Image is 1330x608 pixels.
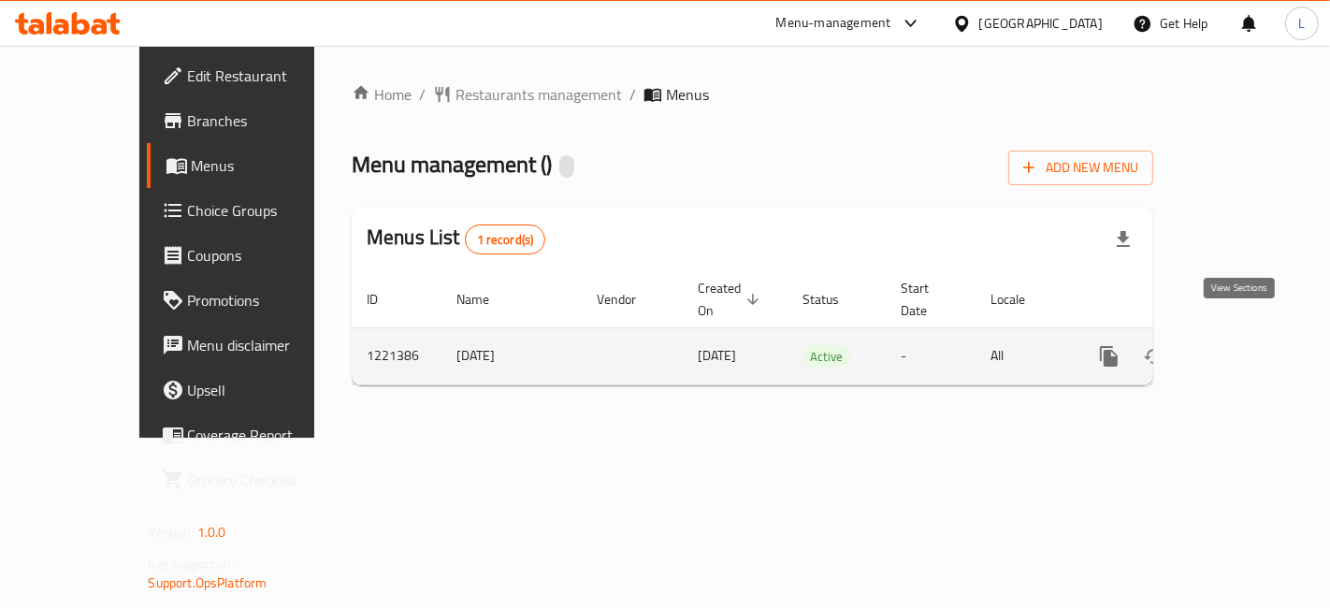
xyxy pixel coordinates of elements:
span: Menus [666,83,709,106]
span: Upsell [188,379,346,401]
span: Edit Restaurant [188,65,346,87]
span: Active [802,346,850,368]
span: L [1298,13,1305,34]
nav: breadcrumb [352,83,1153,106]
th: Actions [1072,271,1281,328]
a: Coverage Report [147,413,361,457]
td: 1221386 [352,327,441,384]
span: Promotions [188,289,346,311]
td: [DATE] [441,327,582,384]
a: Upsell [147,368,361,413]
table: enhanced table [352,271,1281,385]
span: Grocery Checklist [188,469,346,491]
button: Add New Menu [1008,151,1153,185]
button: more [1087,334,1132,379]
div: Total records count [465,224,546,254]
td: - [886,327,976,384]
a: Promotions [147,278,361,323]
span: Menus [192,154,346,177]
span: Start Date [901,277,953,322]
span: Menu management ( ) [352,143,552,185]
li: / [419,83,426,106]
span: ID [367,288,402,311]
span: Restaurants management [455,83,622,106]
span: Locale [990,288,1049,311]
span: Name [456,288,513,311]
span: Coverage Report [188,424,346,446]
a: Restaurants management [433,83,622,106]
span: Choice Groups [188,199,346,222]
div: [GEOGRAPHIC_DATA] [979,13,1103,34]
h2: Menus List [367,224,545,254]
a: Edit Restaurant [147,53,361,98]
span: Status [802,288,863,311]
li: / [629,83,636,106]
span: Add New Menu [1023,156,1138,180]
div: Export file [1101,217,1146,262]
span: Created On [698,277,765,322]
span: Get support on: [149,552,235,576]
a: Support.OpsPlatform [149,571,267,595]
a: Home [352,83,412,106]
td: All [976,327,1072,384]
a: Menus [147,143,361,188]
span: Version: [149,520,195,544]
span: Vendor [597,288,660,311]
a: Branches [147,98,361,143]
span: Branches [188,109,346,132]
span: 1 record(s) [466,231,545,249]
span: Coupons [188,244,346,267]
a: Choice Groups [147,188,361,233]
a: Menu disclaimer [147,323,361,368]
a: Coupons [147,233,361,278]
span: 1.0.0 [197,520,226,544]
div: Menu-management [776,12,891,35]
span: [DATE] [698,343,736,368]
span: Menu disclaimer [188,334,346,356]
a: Grocery Checklist [147,457,361,502]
